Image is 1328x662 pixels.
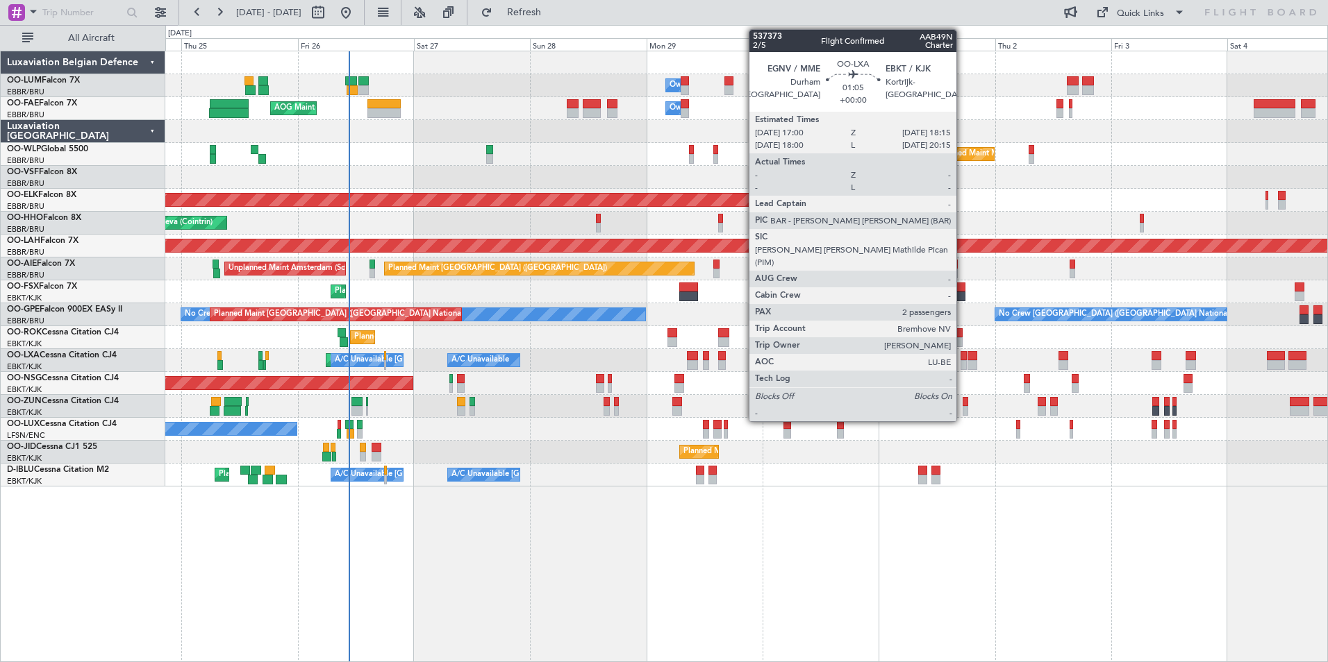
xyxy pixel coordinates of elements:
a: OO-HHOFalcon 8X [7,214,81,222]
a: LFSN/ENC [7,430,45,441]
a: EBKT/KJK [7,339,42,349]
div: Planned Maint [GEOGRAPHIC_DATA] ([GEOGRAPHIC_DATA] National) [214,304,465,325]
a: EBBR/BRU [7,110,44,120]
span: OO-JID [7,443,36,451]
div: Thu 2 [995,38,1111,51]
a: OO-FSXFalcon 7X [7,282,77,291]
a: EBKT/KJK [7,476,42,486]
a: EBKT/KJK [7,384,42,395]
span: OO-WLP [7,145,41,153]
a: D-IBLUCessna Citation M2 [7,466,109,474]
div: [DATE] [168,28,192,40]
a: OO-ZUNCessna Citation CJ4 [7,397,119,405]
div: Fri 3 [1111,38,1227,51]
div: Planned Maint [GEOGRAPHIC_DATA] ([GEOGRAPHIC_DATA]) [388,258,607,279]
div: Tue 30 [763,38,879,51]
span: All Aircraft [36,33,147,43]
a: OO-JIDCessna CJ1 525 [7,443,97,451]
div: Owner Melsbroek Air Base [670,75,764,96]
span: Refresh [495,8,554,17]
a: OO-WLPGlobal 5500 [7,145,88,153]
a: OO-ROKCessna Citation CJ4 [7,328,119,337]
a: EBBR/BRU [7,270,44,280]
div: Sun 28 [530,38,646,51]
a: OO-LUMFalcon 7X [7,76,80,85]
a: OO-LAHFalcon 7X [7,237,78,245]
a: OO-LUXCessna Citation CJ4 [7,420,117,428]
a: EBKT/KJK [7,407,42,418]
span: [DATE] - [DATE] [236,6,301,19]
span: D-IBLU [7,466,34,474]
div: Wed 1 [879,38,995,51]
a: EBBR/BRU [7,201,44,212]
span: OO-VSF [7,168,39,176]
div: A/C Unavailable [GEOGRAPHIC_DATA]-[GEOGRAPHIC_DATA] [451,464,673,485]
span: OO-HHO [7,214,43,222]
div: Planned Maint Nice ([GEOGRAPHIC_DATA]) [219,464,374,485]
a: EBBR/BRU [7,316,44,326]
a: EBBR/BRU [7,155,44,166]
span: OO-FAE [7,99,39,108]
input: Trip Number [42,2,122,23]
div: Thu 25 [181,38,297,51]
a: EBBR/BRU [7,87,44,97]
a: EBKT/KJK [7,453,42,464]
a: OO-VSFFalcon 8X [7,168,77,176]
a: EBKT/KJK [7,362,42,372]
span: OO-NSG [7,374,42,382]
span: OO-LUM [7,76,42,85]
a: OO-ELKFalcon 8X [7,191,76,199]
a: OO-LXACessna Citation CJ4 [7,351,117,359]
div: No Crew [GEOGRAPHIC_DATA] ([GEOGRAPHIC_DATA] National) [999,304,1231,325]
div: Planned Maint Kortrijk-[GEOGRAPHIC_DATA] [354,327,516,348]
div: No Crew [GEOGRAPHIC_DATA] ([GEOGRAPHIC_DATA] National) [185,304,417,325]
span: OO-GPE [7,305,40,314]
span: OO-LUX [7,420,40,428]
a: EBBR/BRU [7,178,44,189]
a: OO-AIEFalcon 7X [7,260,75,268]
span: OO-FSX [7,282,39,291]
div: Planned Maint Kortrijk-[GEOGRAPHIC_DATA] [335,281,497,302]
div: AOG Maint [US_STATE] ([GEOGRAPHIC_DATA]) [274,98,442,119]
span: OO-LAH [7,237,40,245]
div: Sat 27 [414,38,530,51]
a: EBBR/BRU [7,224,44,235]
a: EBKT/KJK [7,293,42,303]
a: OO-NSGCessna Citation CJ4 [7,374,119,382]
div: Planned Maint [GEOGRAPHIC_DATA] ([GEOGRAPHIC_DATA] National) [844,75,1095,96]
div: A/C Unavailable [GEOGRAPHIC_DATA] ([GEOGRAPHIC_DATA] National) [335,464,593,485]
span: OO-AIE [7,260,37,268]
button: Quick Links [1089,1,1192,24]
a: EBBR/BRU [7,247,44,257]
span: OO-ROK [7,328,42,337]
div: Mon 29 [647,38,763,51]
a: OO-FAEFalcon 7X [7,99,77,108]
div: Planned Maint Milan (Linate) [938,144,1038,164]
div: Owner Melsbroek Air Base [670,98,764,119]
span: OO-ZUN [7,397,42,405]
div: Quick Links [1117,7,1164,21]
button: Refresh [474,1,558,24]
div: [DATE] [881,28,904,40]
span: OO-LXA [7,351,40,359]
div: Planned Maint Kortrijk-[GEOGRAPHIC_DATA] [683,441,845,462]
span: OO-ELK [7,191,38,199]
div: A/C Unavailable [451,350,509,371]
div: Fri 26 [298,38,414,51]
div: A/C Unavailable [GEOGRAPHIC_DATA] ([GEOGRAPHIC_DATA] National) [335,350,593,371]
div: Unplanned Maint Amsterdam (Schiphol) [229,258,369,279]
a: OO-GPEFalcon 900EX EASy II [7,305,122,314]
button: All Aircraft [15,27,151,49]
